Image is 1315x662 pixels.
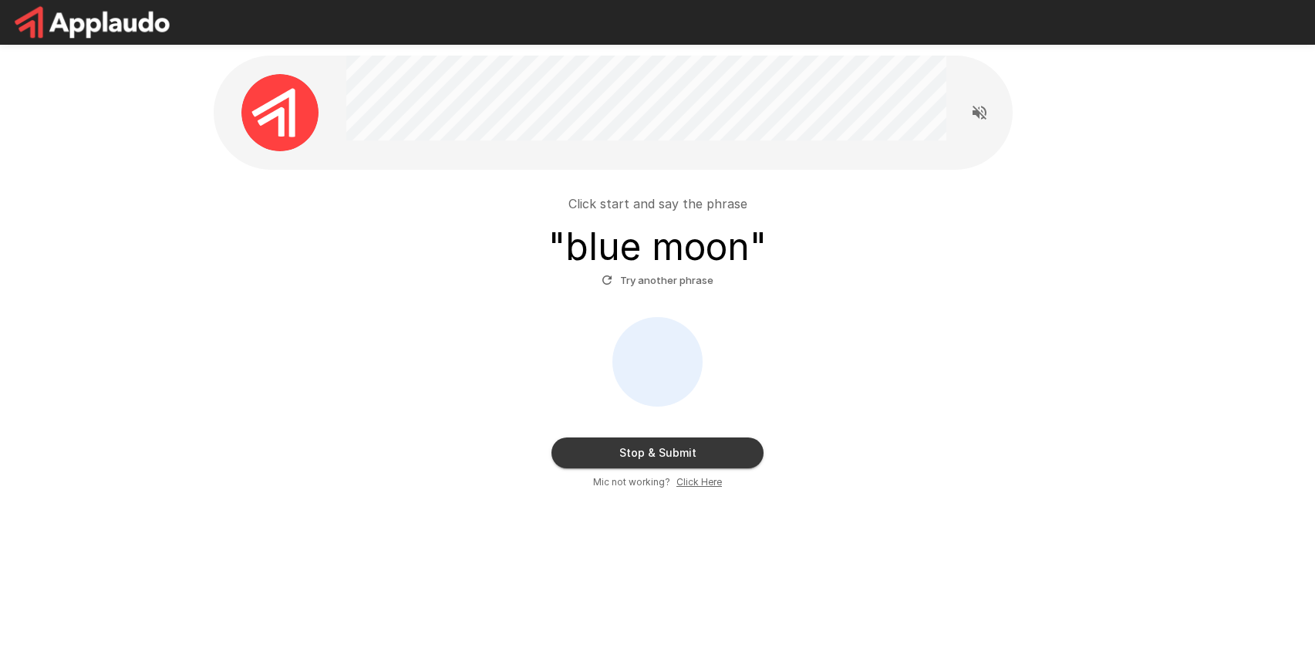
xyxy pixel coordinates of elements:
[548,225,767,269] h3: " blue moon "
[551,437,764,468] button: Stop & Submit
[676,476,722,488] u: Click Here
[593,475,670,490] span: Mic not working?
[964,97,995,128] button: Read questions aloud
[241,74,319,151] img: applaudo_avatar.png
[568,194,747,213] p: Click start and say the phrase
[598,269,717,292] button: Try another phrase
